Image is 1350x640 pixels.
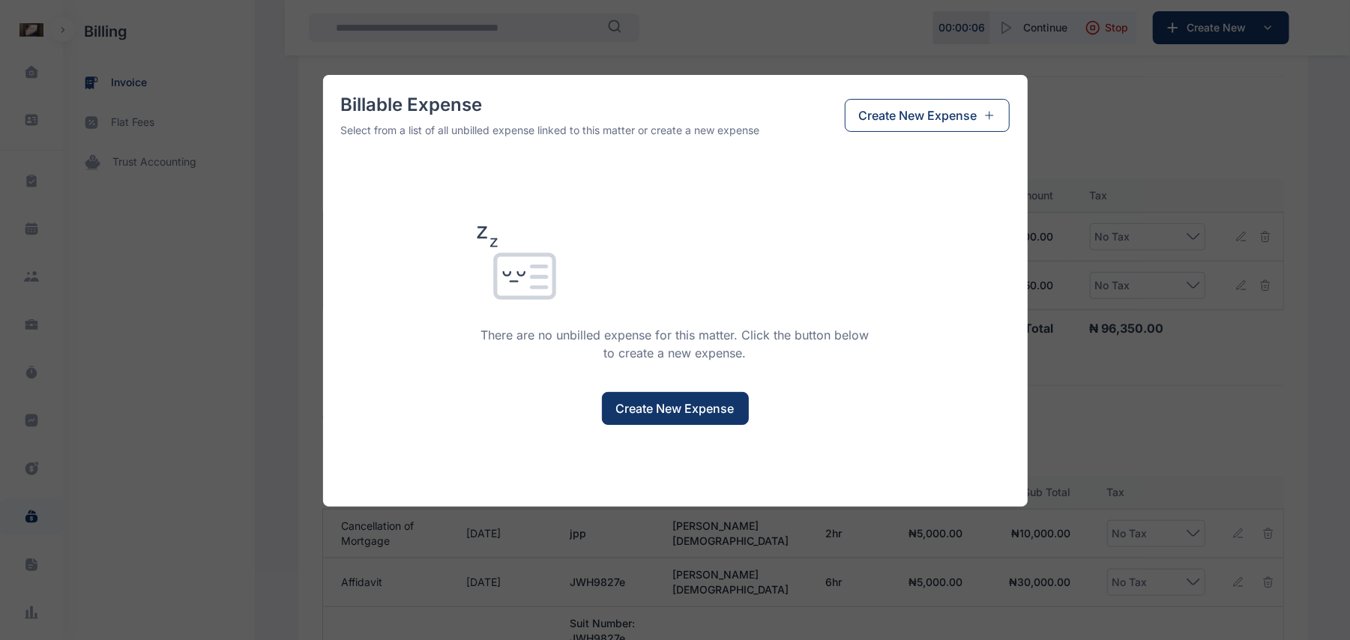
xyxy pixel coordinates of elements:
[983,109,995,121] img: BlueAddIcon.935cc5ff.svg
[341,93,760,117] h4: Billable Expense
[845,99,1010,132] button: Create New Expense
[477,226,557,308] img: no-preview-img.b92f214b.svg
[341,123,760,138] p: Select from a list of all unbilled expense linked to this matter or create a new expense
[859,106,977,124] span: Create New Expense
[616,399,735,417] span: Create New Expense
[477,326,874,362] p: There are no unbilled expense for this matter. Click the button below to create a new expense.
[602,392,749,425] button: Create New Expense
